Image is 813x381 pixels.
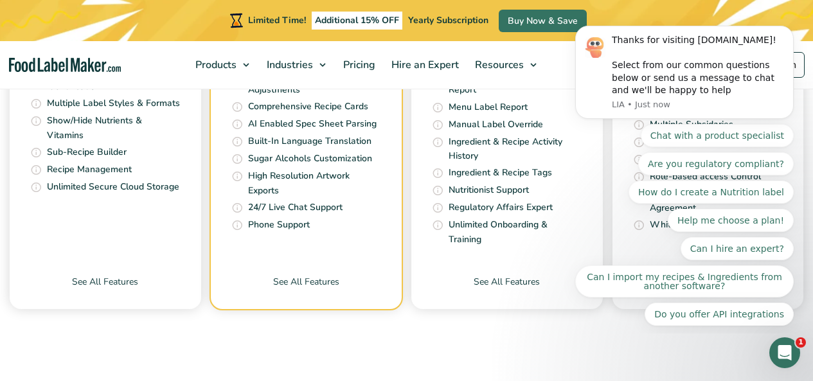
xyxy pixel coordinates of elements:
span: Additional 15% OFF [312,12,402,30]
span: Yearly Subscription [408,14,488,26]
p: Recipe Yield Cooking Adjustments [248,68,382,97]
span: Pricing [339,58,377,72]
a: See All Features [411,275,603,309]
span: Products [192,58,238,72]
p: Sub-Recipe Builder [47,145,127,159]
p: Regulatory Affairs Expert [449,200,553,215]
a: Resources [467,41,543,89]
span: Resources [471,58,525,72]
p: [MEDICAL_DATA] Pattern Report [449,68,582,97]
p: Show/Hide Nutrients & Vitamins [47,114,181,143]
p: Nutritionist Support [449,183,529,197]
span: 1 [796,337,806,348]
p: AI Enabled Spec Sheet Parsing [248,117,377,131]
p: Ingredient & Recipe Tags [449,166,552,180]
p: Unlimited Onboarding & Training [449,218,582,247]
a: Industries [259,41,332,89]
a: Buy Now & Save [499,10,587,32]
p: Unlimited Secure Cloud Storage [47,180,179,194]
p: High Resolution Artwork Exports [248,169,382,198]
p: Automated Allergen Identification [47,65,181,94]
p: Menu Label Report [449,100,528,114]
p: Multiple Label Styles & Formats [47,96,180,111]
a: Hire an Expert [384,41,464,89]
span: Limited Time! [248,14,306,26]
a: See All Features [10,275,201,309]
a: See All Features [211,275,402,309]
a: Products [188,41,256,89]
p: Sugar Alcohols Customization [248,152,372,166]
iframe: Intercom live chat [769,337,800,368]
a: Pricing [335,41,380,89]
p: Recipe Management [47,163,132,177]
span: Industries [263,58,314,72]
p: Built-In Language Translation [248,134,371,148]
p: Manual Label Override [449,117,543,131]
p: Phone Support [248,218,310,232]
p: Ingredient & Recipe Activity History [449,134,582,163]
p: 24/7 Live Chat Support [248,200,343,215]
a: Food Label Maker homepage [9,58,121,73]
p: Comprehensive Recipe Cards [248,100,368,114]
span: Hire an Expert [388,58,460,72]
